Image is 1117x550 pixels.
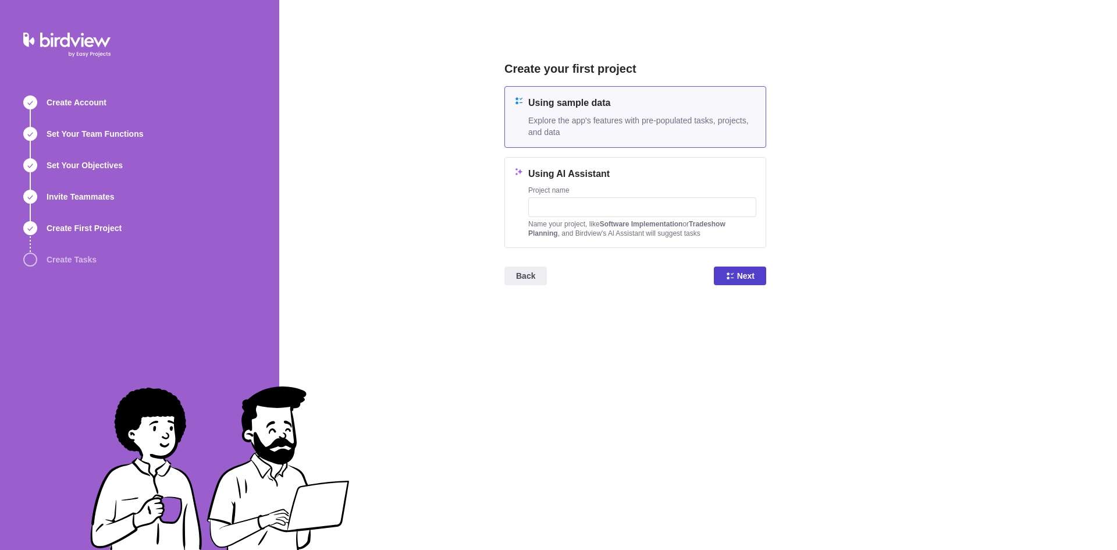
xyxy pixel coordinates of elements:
span: Set Your Objectives [47,159,123,171]
b: Tradeshow Planning [528,220,725,237]
b: Software Implementation [600,220,683,228]
span: Invite Teammates [47,191,114,203]
div: Name your project, like or , and Birdview's Al Assistant will suggest tasks [528,219,756,238]
span: Set Your Team Functions [47,128,143,140]
div: Project name [528,186,756,197]
span: Next [737,269,755,283]
h4: Using AI Assistant [528,167,756,181]
span: Back [516,269,535,283]
span: Next [714,267,766,285]
h4: Using sample data [528,96,756,110]
span: Explore the app's features with pre-populated tasks, projects, and data [528,115,756,138]
span: Create First Project [47,222,122,234]
span: Create Tasks [47,254,97,265]
span: Create Account [47,97,106,108]
span: Back [504,267,547,285]
h2: Create your first project [504,61,766,77]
